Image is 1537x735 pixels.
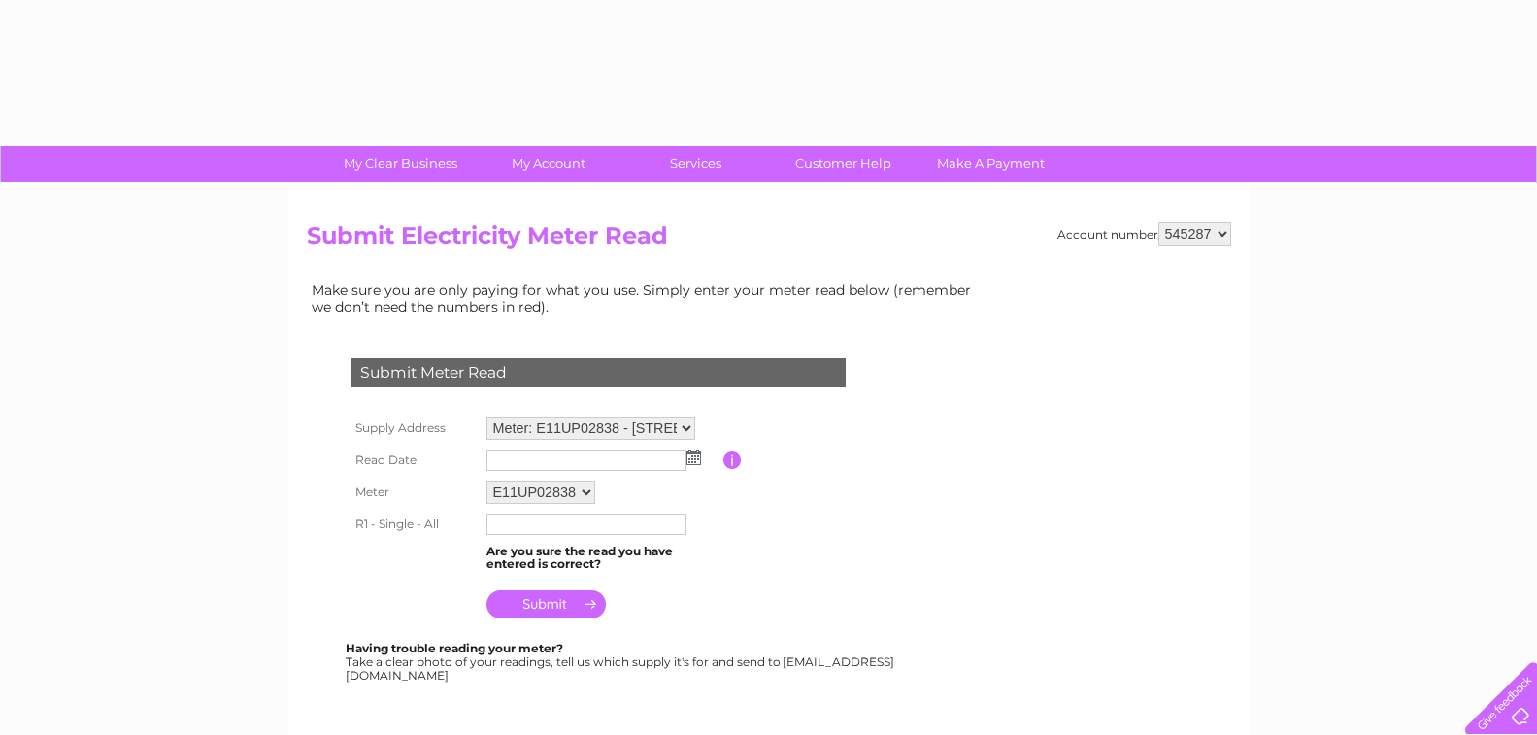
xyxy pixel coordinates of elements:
[468,146,628,182] a: My Account
[346,412,482,445] th: Supply Address
[346,476,482,509] th: Meter
[763,146,923,182] a: Customer Help
[351,358,846,387] div: Submit Meter Read
[723,451,742,469] input: Information
[346,642,897,682] div: Take a clear photo of your readings, tell us which supply it's for and send to [EMAIL_ADDRESS][DO...
[307,278,986,318] td: Make sure you are only paying for what you use. Simply enter your meter read below (remember we d...
[346,641,563,655] b: Having trouble reading your meter?
[911,146,1071,182] a: Make A Payment
[486,590,606,618] input: Submit
[320,146,481,182] a: My Clear Business
[307,222,1231,259] h2: Submit Electricity Meter Read
[346,509,482,540] th: R1 - Single - All
[616,146,776,182] a: Services
[346,445,482,476] th: Read Date
[1057,222,1231,246] div: Account number
[686,450,701,465] img: ...
[482,540,723,577] td: Are you sure the read you have entered is correct?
